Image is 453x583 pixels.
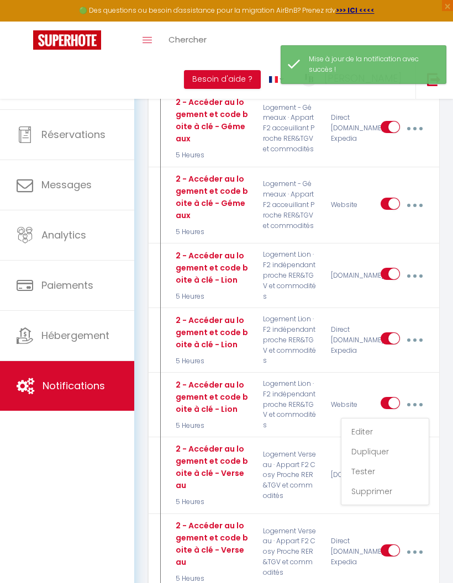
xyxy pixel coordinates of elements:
[344,442,426,461] a: Dupliquer
[168,34,207,45] span: Chercher
[160,22,215,60] a: Chercher
[344,482,426,501] a: Supprimer
[324,71,402,85] span: [PERSON_NAME]
[184,70,261,89] button: Besoin d'aide ?
[336,6,375,15] a: >>> ICI <<<<
[344,462,426,481] a: Tester
[309,54,435,75] div: Mise à jour de la notification avec succès !
[33,30,101,50] img: Super Booking
[344,422,426,441] a: Editer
